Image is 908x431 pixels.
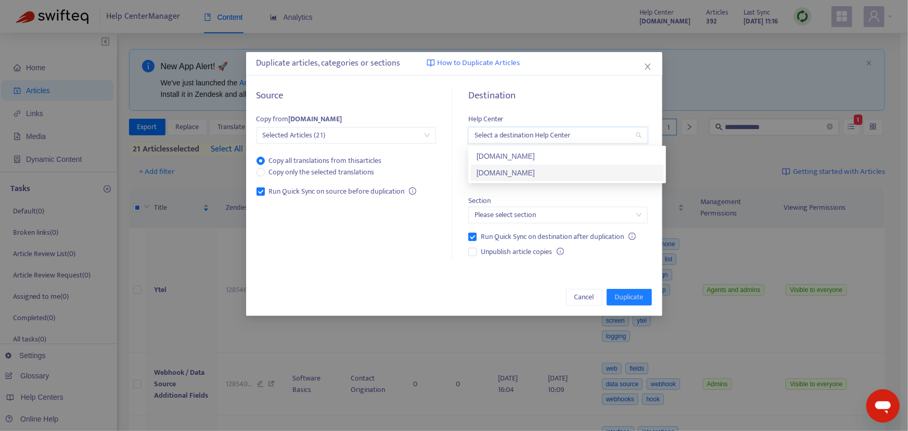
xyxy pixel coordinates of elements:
[427,57,520,69] a: How to Duplicate Articles
[477,231,629,243] span: Run Quick Sync on destination after duplication
[257,113,342,125] span: Copy from
[470,164,664,181] div: centrexsoftware.zendesk.com
[866,389,900,423] iframe: Button to launch messaging window
[265,155,386,167] span: Copy all translations from this articles
[607,289,652,306] button: Duplicate
[289,113,342,125] strong: [DOMAIN_NAME]
[438,57,520,69] span: How to Duplicate Articles
[257,57,652,70] div: Duplicate articles, categories or sections
[468,90,648,102] h5: Destination
[468,195,491,207] span: Section
[574,291,594,303] span: Cancel
[566,289,603,306] button: Cancel
[644,62,652,71] span: close
[642,61,654,72] button: Close
[477,246,557,258] span: Unpublish article copies
[557,248,564,255] span: info-circle
[427,59,435,67] img: image-link
[477,167,658,179] div: [DOMAIN_NAME]
[629,233,636,240] span: info-circle
[409,187,416,195] span: info-circle
[265,167,379,178] span: Copy only the selected translations
[470,148,664,164] div: support.forthcrm.com
[265,186,409,197] span: Run Quick Sync on source before duplication
[263,128,430,143] span: Selected Articles (21)
[477,150,658,162] div: [DOMAIN_NAME]
[468,113,504,125] span: Help Center
[257,90,436,102] h5: Source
